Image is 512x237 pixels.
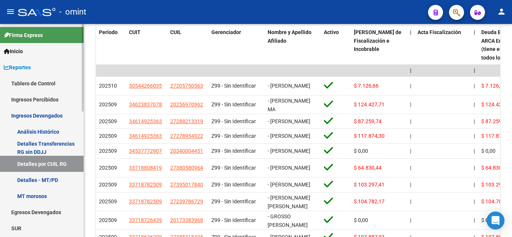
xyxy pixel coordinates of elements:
span: - [PERSON_NAME] MA [268,98,310,112]
span: $ 0,00 [354,148,368,154]
span: 20173383968 [170,217,203,223]
span: - omint [59,4,86,20]
span: 202509 [99,133,117,139]
span: | [474,133,475,139]
span: - [PERSON_NAME] [268,148,310,154]
span: 27395017840 [170,182,203,188]
span: | [410,198,411,204]
span: - [PERSON_NAME] [268,118,310,124]
span: | [410,182,411,188]
span: [PERSON_NAME] de Fiscalización e Incobrable [354,29,401,52]
span: | [474,101,475,107]
span: 27278954922 [170,133,203,139]
span: 30544266035 [129,83,162,89]
span: 202509 [99,165,117,171]
span: 202509 [99,148,117,154]
span: | [410,165,411,171]
span: 202509 [99,217,117,223]
span: $ 0,00 [354,217,368,223]
span: $ 104.782,17 [481,198,512,204]
span: CUIT [129,29,141,35]
span: Firma Express [4,31,43,39]
span: | [474,29,475,35]
span: | [474,165,475,171]
span: Z99 - Sin Identificar [211,118,256,124]
span: 202509 [99,198,117,204]
span: | [410,133,411,139]
span: 27205750563 [170,83,203,89]
span: 33718808419 [129,165,162,171]
span: $ 103.297,41 [481,182,512,188]
span: | [410,217,411,223]
span: 202509 [99,118,117,124]
span: - [PERSON_NAME] [268,83,310,89]
datatable-header-cell: Activo [321,24,351,66]
span: $ 64.830,44 [354,165,382,171]
datatable-header-cell: Deuda Bruta Neto de Fiscalización e Incobrable [351,24,407,66]
datatable-header-cell: CUIT [126,24,167,66]
span: $ 117.874,30 [481,133,512,139]
span: Activo [324,29,339,35]
span: Z99 - Sin Identificar [211,101,256,107]
datatable-header-cell: CUIL [167,24,208,66]
span: $ 124.427,71 [481,101,512,107]
span: | [410,148,411,154]
span: Z99 - Sin Identificar [211,217,256,223]
span: 34614925363 [129,133,162,139]
span: $ 117.874,30 [354,133,385,139]
span: 202509 [99,101,117,107]
span: 34614925363 [129,118,162,124]
span: | [474,182,475,188]
span: | [474,198,475,204]
mat-icon: person [497,7,506,16]
span: 27239786729 [170,198,203,204]
span: $ 104.782,17 [354,198,385,204]
span: 27288213319 [170,118,203,124]
span: | [410,67,412,73]
span: | [474,83,475,89]
span: 202510 [99,83,117,89]
span: $ 87.259,74 [354,118,382,124]
span: $ 64.830,44 [481,165,509,171]
span: - [PERSON_NAME] [268,133,310,139]
span: Nombre y Apellido Afiliado [268,29,311,44]
span: 20256970962 [170,101,203,107]
span: Período [99,29,118,35]
span: | [474,118,475,124]
span: - [PERSON_NAME] [268,165,310,171]
span: - [PERSON_NAME] [PERSON_NAME] [268,195,310,209]
span: 33718726439 [129,217,162,223]
span: $ 124.427,71 [354,101,385,107]
div: Open Intercom Messenger [487,212,505,230]
span: | [474,148,475,154]
span: | [410,29,412,35]
span: Inicio [4,47,23,55]
span: 34623837078 [129,101,162,107]
span: $ 0,00 [481,217,496,223]
span: Z99 - Sin Identificar [211,148,256,154]
span: Z99 - Sin Identificar [211,165,256,171]
span: - GROSSO [PERSON_NAME] [268,213,308,228]
span: | [410,118,411,124]
span: - [PERSON_NAME] [268,182,310,188]
span: 34537772907 [129,148,162,154]
span: CUIL [170,29,181,35]
span: | [410,101,411,107]
span: 202509 [99,182,117,188]
datatable-header-cell: Período [96,24,126,66]
span: Gerenciador [211,29,241,35]
mat-icon: menu [6,7,15,16]
datatable-header-cell: Acta Fiscalización [415,24,471,66]
span: Z99 - Sin Identificar [211,198,256,204]
datatable-header-cell: | [407,24,415,66]
span: Z99 - Sin Identificar [211,83,256,89]
span: $ 87.259,74 [481,118,509,124]
span: $ 7.126,66 [481,83,506,89]
span: $ 7.126,66 [354,83,379,89]
span: | [474,217,475,223]
datatable-header-cell: Gerenciador [208,24,265,66]
span: Reportes [4,63,31,72]
span: Z99 - Sin Identificar [211,133,256,139]
span: $ 103.297,41 [354,182,385,188]
span: | [410,83,411,89]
